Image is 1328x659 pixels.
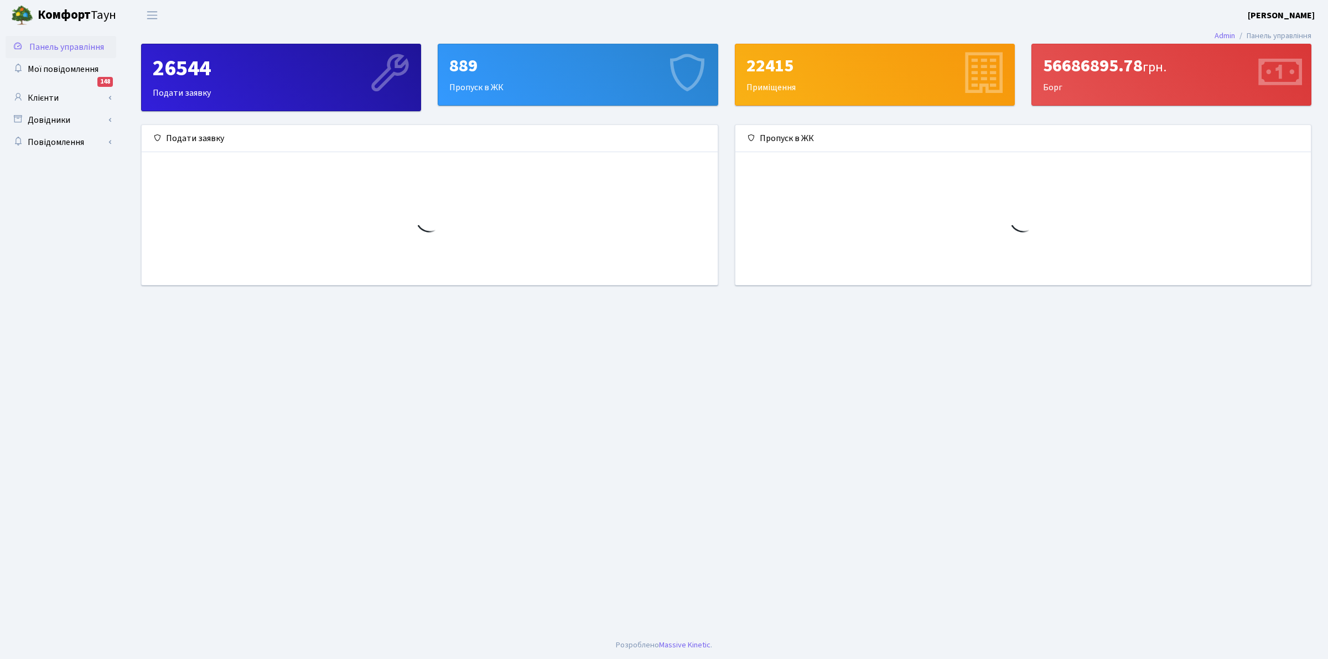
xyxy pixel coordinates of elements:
li: Панель управління [1235,30,1311,42]
div: Подати заявку [142,125,718,152]
b: Комфорт [38,6,91,24]
div: Пропуск в ЖК [735,125,1311,152]
a: Admin [1215,30,1235,41]
div: Борг [1032,44,1311,105]
div: 148 [97,77,113,87]
a: 26544Подати заявку [141,44,421,111]
div: 889 [449,55,706,76]
div: Подати заявку [142,44,421,111]
a: Massive Kinetic [659,639,710,651]
a: Панель управління [6,36,116,58]
span: грн. [1143,58,1166,77]
img: logo.png [11,4,33,27]
div: Розроблено . [616,639,712,651]
button: Переключити навігацію [138,6,166,24]
div: Приміщення [735,44,1014,105]
nav: breadcrumb [1198,24,1328,48]
span: Мої повідомлення [28,63,98,75]
a: Довідники [6,109,116,131]
span: Панель управління [29,41,104,53]
span: Таун [38,6,116,25]
div: Пропуск в ЖК [438,44,717,105]
div: 22415 [746,55,1003,76]
a: Мої повідомлення148 [6,58,116,80]
a: [PERSON_NAME] [1248,9,1315,22]
div: 56686895.78 [1043,55,1300,76]
a: 889Пропуск в ЖК [438,44,718,106]
div: 26544 [153,55,409,82]
a: 22415Приміщення [735,44,1015,106]
a: Клієнти [6,87,116,109]
a: Повідомлення [6,131,116,153]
